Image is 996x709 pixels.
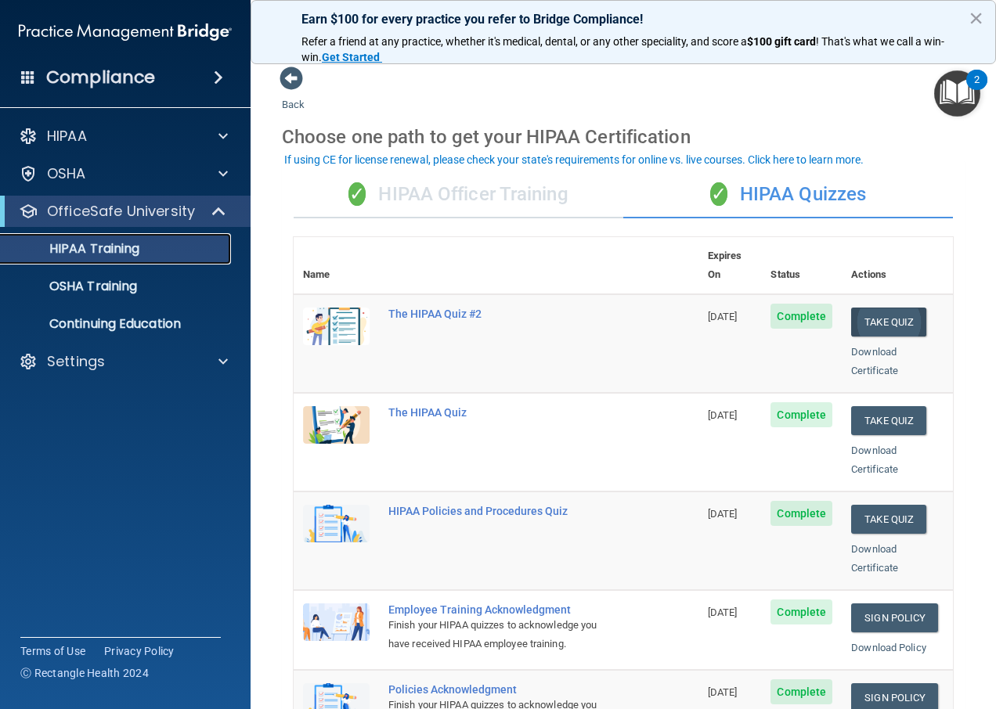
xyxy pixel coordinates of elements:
[47,127,87,146] p: HIPAA
[842,237,953,294] th: Actions
[974,80,980,100] div: 2
[708,311,738,322] span: [DATE]
[104,643,175,659] a: Privacy Policy
[770,501,832,526] span: Complete
[348,182,366,206] span: ✓
[388,603,620,616] div: Employee Training Acknowledgment
[770,304,832,329] span: Complete
[294,237,379,294] th: Name
[388,406,620,419] div: The HIPAA Quiz
[710,182,727,206] span: ✓
[969,5,983,31] button: Close
[322,51,382,63] a: Get Started
[301,35,747,48] span: Refer a friend at any practice, whether it's medical, dental, or any other speciality, and score a
[770,599,832,624] span: Complete
[388,683,620,696] div: Policies Acknowledgment
[301,12,945,27] p: Earn $100 for every practice you refer to Bridge Compliance!
[770,679,832,704] span: Complete
[388,308,620,320] div: The HIPAA Quiz #2
[282,152,866,167] button: If using CE for license renewal, please check your state's requirements for online vs. live cours...
[770,402,832,427] span: Complete
[623,171,953,218] div: HIPAA Quizzes
[708,686,738,698] span: [DATE]
[851,308,926,337] button: Take Quiz
[19,164,228,183] a: OSHA
[10,279,137,294] p: OSHA Training
[47,202,195,221] p: OfficeSafe University
[46,67,155,88] h4: Compliance
[388,616,620,653] div: Finish your HIPAA quizzes to acknowledge you have received HIPAA employee training.
[19,202,227,221] a: OfficeSafe University
[322,51,380,63] strong: Get Started
[10,316,224,332] p: Continuing Education
[282,114,965,160] div: Choose one path to get your HIPAA Certification
[698,237,762,294] th: Expires On
[47,164,86,183] p: OSHA
[851,505,926,534] button: Take Quiz
[851,543,898,574] a: Download Certificate
[851,346,898,376] a: Download Certificate
[284,154,864,165] div: If using CE for license renewal, please check your state's requirements for online vs. live cours...
[761,237,842,294] th: Status
[388,505,620,517] div: HIPAA Policies and Procedures Quiz
[19,127,228,146] a: HIPAA
[282,80,305,110] a: Back
[47,352,105,371] p: Settings
[708,409,738,421] span: [DATE]
[19,16,232,48] img: PMB logo
[294,171,623,218] div: HIPAA Officer Training
[10,241,139,257] p: HIPAA Training
[301,35,944,63] span: ! That's what we call a win-win.
[708,606,738,618] span: [DATE]
[851,406,926,435] button: Take Quiz
[20,643,85,659] a: Terms of Use
[851,642,926,653] a: Download Policy
[934,70,980,117] button: Open Resource Center, 2 new notifications
[708,508,738,520] span: [DATE]
[747,35,816,48] strong: $100 gift card
[851,603,938,632] a: Sign Policy
[20,665,149,681] span: Ⓒ Rectangle Health 2024
[19,352,228,371] a: Settings
[851,444,898,475] a: Download Certificate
